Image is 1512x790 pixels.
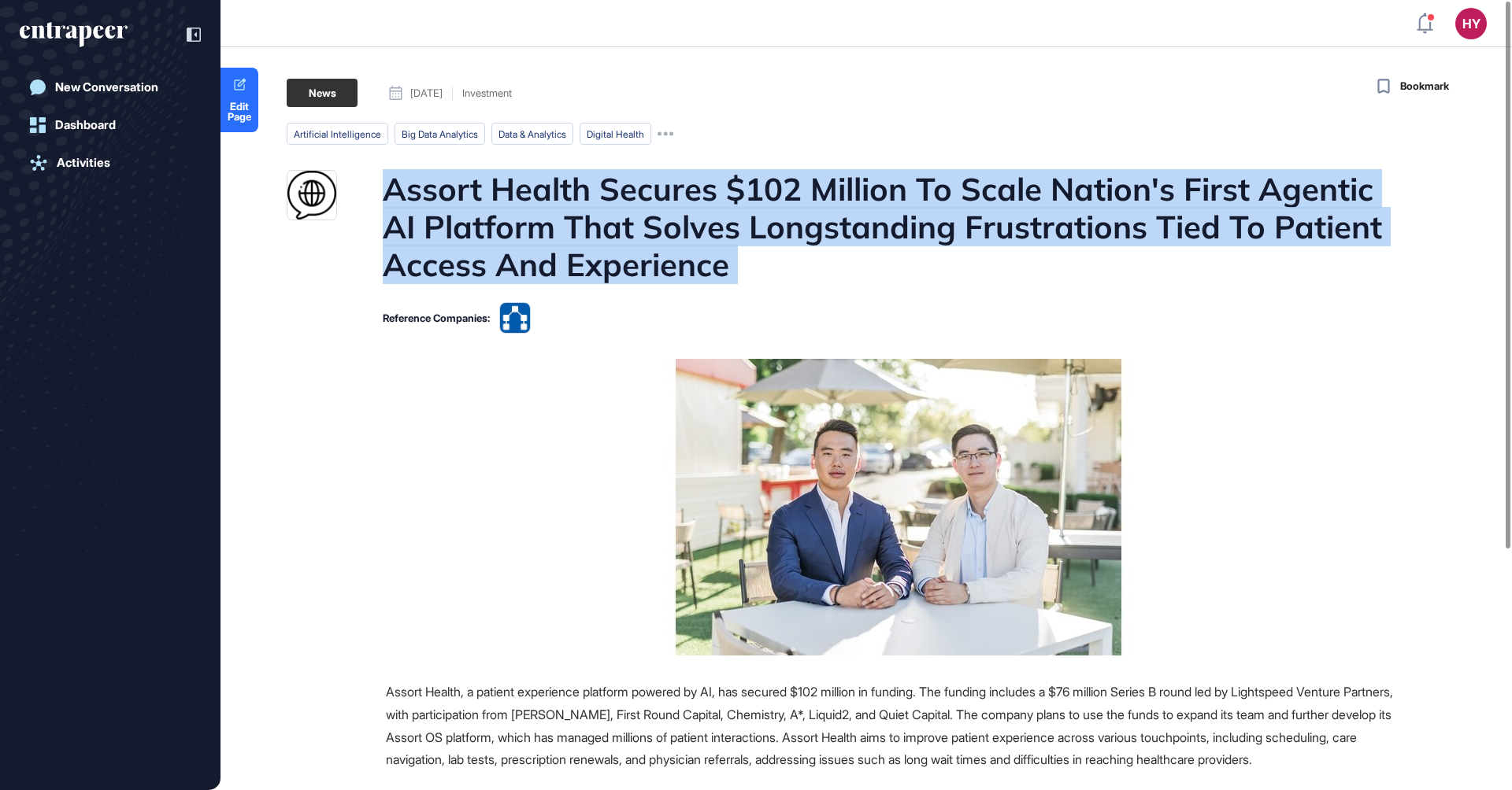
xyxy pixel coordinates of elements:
div: entrapeer-logo [20,22,128,47]
div: Dashboard [55,118,116,132]
a: Dashboard [20,109,201,141]
div: Reference Companies: [383,313,490,323]
img: Assort Health Secures $102 Million To Scale Nation's First Agentic AI Platform That Solves Longst... [615,359,1182,655]
h1: Assort Health Secures $102 Million To Scale Nation's First Agentic AI Platform That Solves Longst... [383,170,1410,283]
img: 65e5ea9663b368cb9638f339.tmpm2x_fnew [499,302,531,334]
img: www.prnewswire.com [287,171,336,220]
li: big data analytics [395,123,485,145]
li: Digital Health [580,123,651,145]
div: New Conversation [55,80,158,94]
button: Bookmark [1373,76,1449,98]
a: New Conversation [20,72,201,103]
span: [DATE] [410,88,443,98]
span: Edit Page [220,102,258,122]
li: artificial intelligence [287,123,388,145]
div: Investment [462,88,512,98]
button: HY [1455,8,1487,39]
span: Assort Health, a patient experience platform powered by AI, has secured $102 million in funding. ... [386,684,1393,767]
li: data & analytics [491,123,573,145]
span: Bookmark [1400,79,1449,94]
a: Activities [20,147,201,179]
div: News [287,79,358,107]
a: Edit Page [220,68,258,132]
div: Activities [57,156,110,170]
